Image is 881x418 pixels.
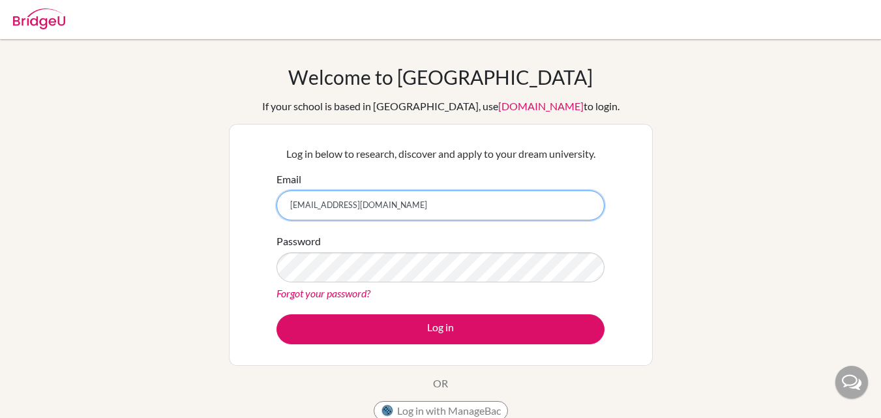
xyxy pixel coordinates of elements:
label: Email [276,172,301,187]
h1: Welcome to [GEOGRAPHIC_DATA] [288,65,593,89]
button: Log in [276,314,605,344]
img: Bridge-U [13,8,65,29]
a: Forgot your password? [276,287,370,299]
p: Log in below to research, discover and apply to your dream university. [276,146,605,162]
div: If your school is based in [GEOGRAPHIC_DATA], use to login. [262,98,620,114]
p: OR [433,376,448,391]
a: [DOMAIN_NAME] [498,100,584,112]
label: Password [276,233,321,249]
span: Help [29,9,56,21]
